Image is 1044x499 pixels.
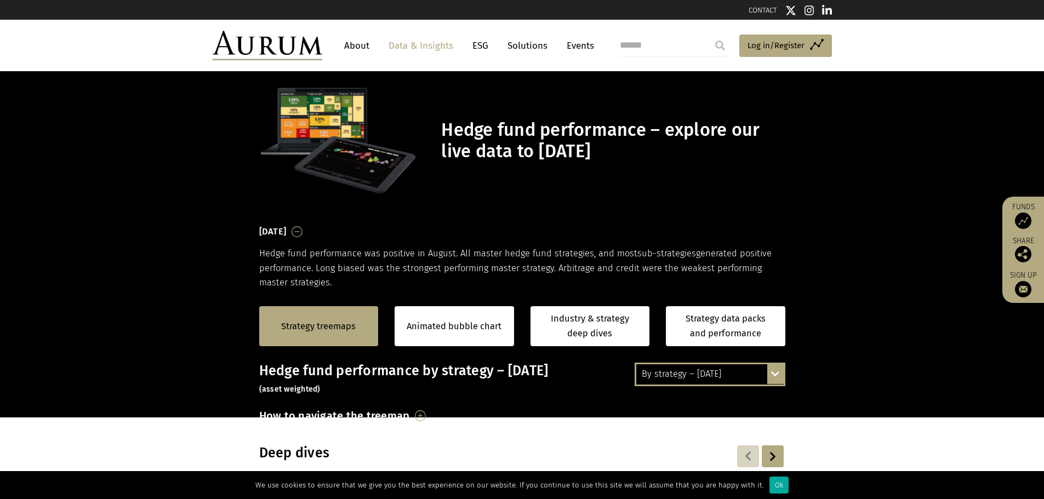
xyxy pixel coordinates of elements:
[502,36,553,56] a: Solutions
[213,31,322,60] img: Aurum
[709,35,731,56] input: Submit
[636,364,784,384] div: By strategy – [DATE]
[1015,213,1031,229] img: Access Funds
[785,5,796,16] img: Twitter icon
[1008,202,1039,229] a: Funds
[467,36,494,56] a: ESG
[739,35,832,58] a: Log in/Register
[259,246,785,290] p: Hedge fund performance was positive in August. All master hedge fund strategies, and most generat...
[561,36,594,56] a: Events
[1015,281,1031,297] img: Sign up to our newsletter
[637,248,696,259] span: sub-strategies
[259,385,321,394] small: (asset weighted)
[407,319,501,334] a: Animated bubble chart
[339,36,375,56] a: About
[1015,246,1031,262] img: Share this post
[805,5,814,16] img: Instagram icon
[748,39,805,52] span: Log in/Register
[259,445,644,461] h3: Deep dives
[822,5,832,16] img: Linkedin icon
[666,306,785,346] a: Strategy data packs and performance
[769,477,789,494] div: Ok
[259,223,287,240] h3: [DATE]
[259,363,785,395] h3: Hedge fund performance by strategy – [DATE]
[1008,237,1039,262] div: Share
[383,36,459,56] a: Data & Insights
[530,306,650,346] a: Industry & strategy deep dives
[259,406,410,425] h3: How to navigate the treemap
[441,119,782,162] h1: Hedge fund performance – explore our live data to [DATE]
[281,319,356,334] a: Strategy treemaps
[749,6,777,14] a: CONTACT
[1008,271,1039,297] a: Sign up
